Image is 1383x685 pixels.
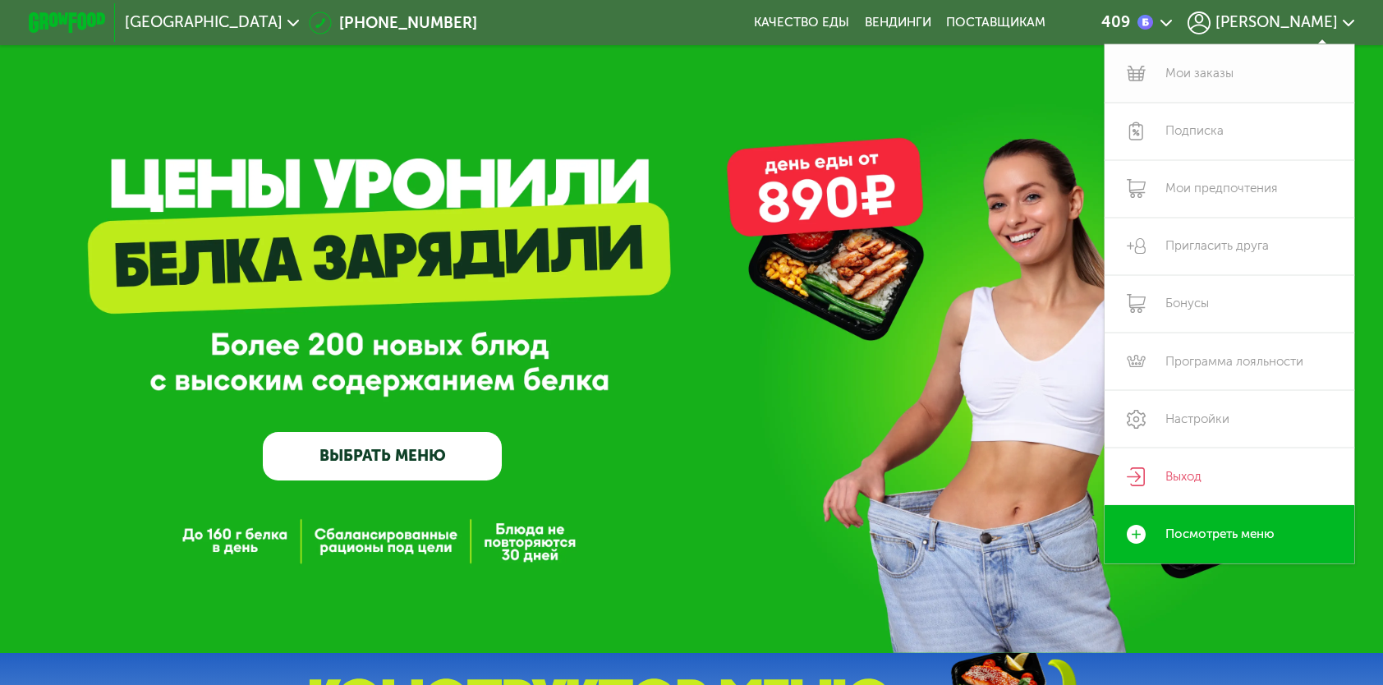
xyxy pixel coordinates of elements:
[1105,218,1354,275] a: Пригласить друга
[309,11,477,34] a: [PHONE_NUMBER]
[1105,44,1354,102] a: Мои заказы
[1105,505,1354,563] a: Посмотреть меню
[1105,160,1354,218] a: Мои предпочтения
[125,15,283,30] span: [GEOGRAPHIC_DATA]
[1105,390,1354,448] a: Настройки
[946,15,1045,30] div: поставщикам
[1105,448,1354,505] a: Выход
[1215,15,1338,30] span: [PERSON_NAME]
[1105,333,1354,390] a: Программа лояльности
[263,432,502,480] a: ВЫБРАТЬ МЕНЮ
[1101,15,1130,30] div: 409
[1105,103,1354,160] a: Подписка
[865,15,931,30] a: Вендинги
[754,15,849,30] a: Качество еды
[1105,275,1354,333] a: Бонусы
